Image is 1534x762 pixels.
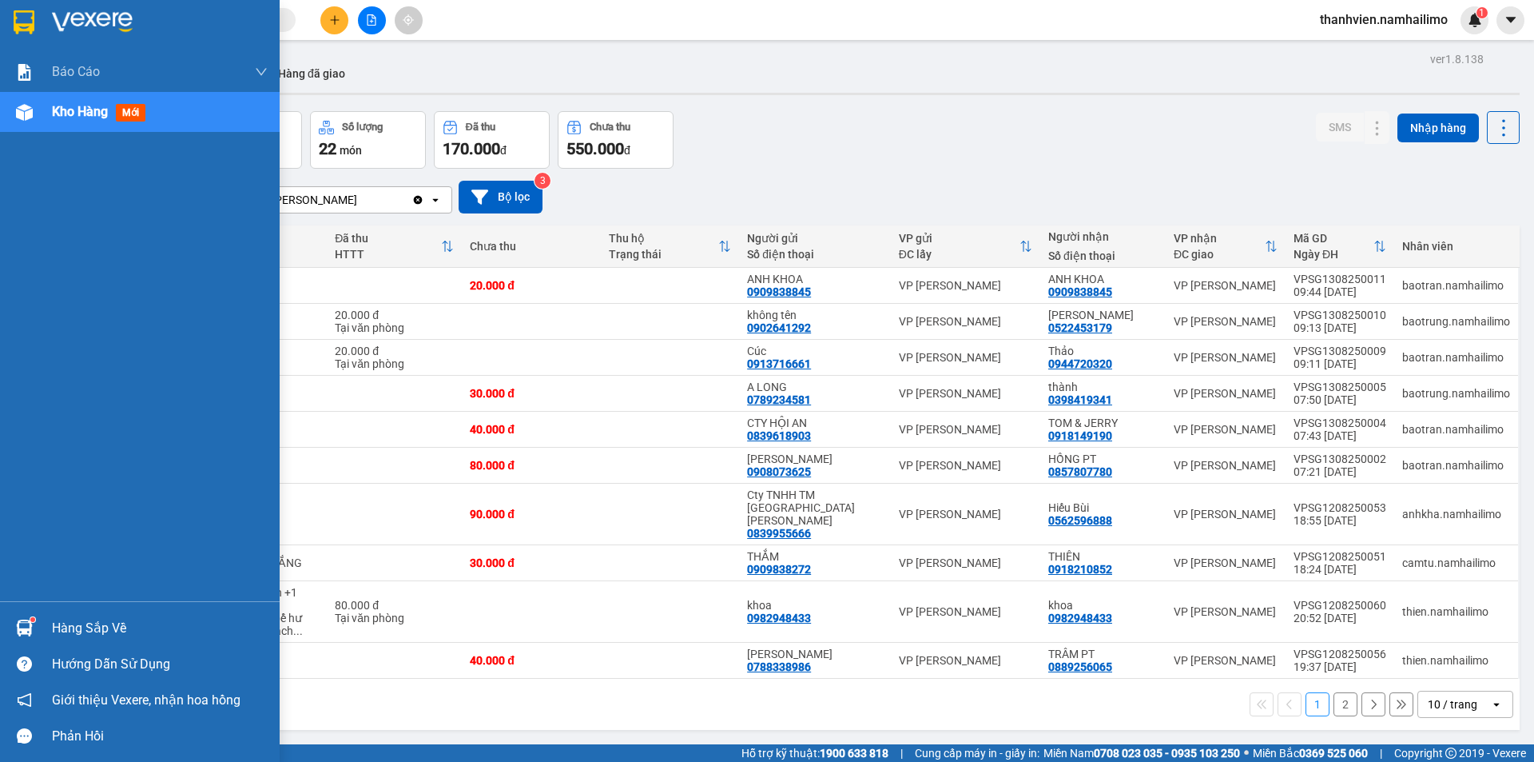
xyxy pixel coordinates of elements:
div: Hiếu Bùi [1048,501,1158,514]
div: ANH KHOA [747,273,883,285]
div: 0909838845 [747,285,811,298]
div: VPSG1208250051 [1294,550,1386,563]
div: VP [PERSON_NAME] [899,279,1032,292]
div: Chưa thu [470,240,592,253]
div: Tại văn phòng [335,612,454,624]
div: VPSG1208250056 [1294,648,1386,660]
div: baotran.namhailimo [1402,279,1510,292]
div: VPSG1208250060 [1294,599,1386,612]
img: icon-new-feature [1468,13,1482,27]
div: VP [PERSON_NAME] [899,557,1032,569]
div: 30.000 đ [470,557,592,569]
span: aim [403,14,414,26]
div: Vân [1048,309,1158,321]
div: 0788338986 [747,660,811,673]
div: VP [PERSON_NAME] [899,423,1032,436]
span: plus [329,14,340,26]
div: VP [PERSON_NAME] [899,508,1032,521]
div: Cúc [747,345,883,357]
div: 0913716661 [747,357,811,370]
button: file-add [358,6,386,34]
span: question-circle [17,656,32,672]
div: 20.000 đ [470,279,592,292]
div: 20.000 đ [335,345,454,357]
span: thanhvien.namhailimo [1307,10,1460,30]
div: VP [PERSON_NAME] [899,605,1032,618]
div: Thu hộ [609,232,718,245]
div: ĐC giao [1174,248,1265,261]
div: Đã thu [335,232,441,245]
input: Selected VP Phan Thiết. [359,192,360,208]
div: Tại văn phòng [335,321,454,334]
div: 0522453179 [1048,321,1112,334]
button: aim [395,6,423,34]
div: khoa [1048,599,1158,612]
span: Miền Bắc [1253,744,1368,762]
div: baotran.namhailimo [1402,351,1510,364]
div: VP [PERSON_NAME] [1174,387,1278,400]
div: Tại văn phòng [335,357,454,370]
div: 0982948433 [1048,612,1112,624]
span: Kho hàng [52,104,108,119]
sup: 1 [1476,7,1488,18]
div: VP [PERSON_NAME] [1174,279,1278,292]
div: 40.000 đ [470,423,592,436]
span: đ [624,144,630,157]
div: VP [PERSON_NAME] [1174,423,1278,436]
div: 40.000 đ [470,654,592,667]
div: VP [PERSON_NAME] [1174,605,1278,618]
div: 07:43 [DATE] [1294,429,1386,442]
div: 0909838845 [1048,285,1112,298]
div: Số điện thoại [747,248,883,261]
span: | [900,744,903,762]
span: notification [17,692,32,708]
span: 170.000 [443,139,500,158]
div: VP [PERSON_NAME] [899,654,1032,667]
div: baotrung.namhailimo [1402,387,1510,400]
div: VP [PERSON_NAME] [255,192,357,208]
div: 18:55 [DATE] [1294,514,1386,527]
span: down [255,66,268,78]
img: warehouse-icon [16,620,33,636]
span: ... [293,624,303,637]
div: VPSG1308250011 [1294,273,1386,285]
div: 0918210852 [1048,563,1112,576]
div: VP [PERSON_NAME] [1174,557,1278,569]
div: ver 1.8.138 [1430,50,1484,68]
img: solution-icon [16,64,33,81]
button: 2 [1333,692,1357,716]
div: Người nhận [1048,230,1158,243]
div: VP [PERSON_NAME] [899,387,1032,400]
div: Trạng thái [609,248,718,261]
div: 07:50 [DATE] [1294,393,1386,406]
div: Thảo [1048,345,1158,357]
div: 0909838272 [747,563,811,576]
span: mới [116,104,145,122]
div: 30.000 đ [470,387,592,400]
div: 09:13 [DATE] [1294,321,1386,334]
div: Đã thu [466,122,495,133]
button: Chưa thu550.000đ [558,111,674,169]
div: VP [PERSON_NAME] [899,315,1032,328]
div: Chưa thu [590,122,630,133]
button: Số lượng22món [310,111,426,169]
div: baotrung.namhailimo [1402,315,1510,328]
button: plus [320,6,348,34]
div: HỒNG PT [1048,453,1158,465]
span: Báo cáo [52,62,100,82]
img: logo-vxr [14,10,34,34]
div: VPSG1308250009 [1294,345,1386,357]
div: 19:37 [DATE] [1294,660,1386,673]
div: THIÊN [1048,550,1158,563]
button: Bộ lọc [459,181,542,213]
svg: open [1490,698,1503,711]
span: ⚪️ [1244,750,1249,756]
div: 0789234581 [747,393,811,406]
div: VPSG1308250002 [1294,453,1386,465]
div: VP [PERSON_NAME] [1174,315,1278,328]
div: 80.000 đ [335,599,454,612]
div: VPSG1308250005 [1294,381,1386,393]
div: 0908073625 [747,465,811,478]
div: TOM & JERRY [1048,417,1158,429]
div: thien.namhailimo [1402,654,1510,667]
